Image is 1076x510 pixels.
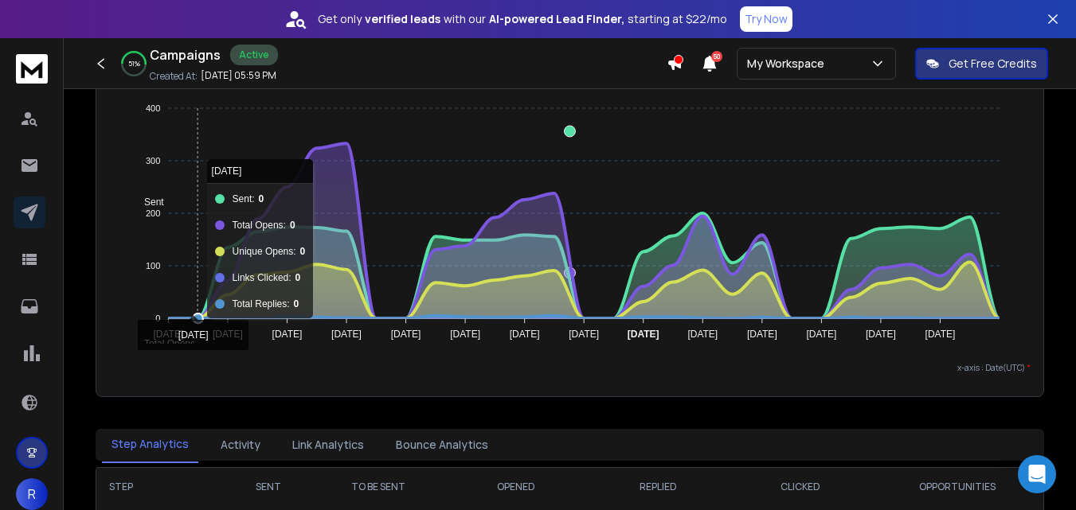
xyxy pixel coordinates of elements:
tspan: [DATE] [450,329,480,340]
p: Try Now [745,11,788,27]
button: Step Analytics [102,426,198,463]
button: Link Analytics [283,427,374,462]
th: OPENED [445,468,588,506]
div: Open Intercom Messenger [1018,455,1056,493]
th: CLICKED [730,468,872,506]
p: 51 % [128,59,140,68]
span: 50 [711,51,722,62]
tspan: 400 [146,103,160,113]
tspan: [DATE] [687,329,718,340]
th: SENT [225,468,311,506]
tspan: [DATE] [331,329,362,340]
tspan: [DATE] [747,329,777,340]
tspan: [DATE] [807,329,837,340]
th: STEP [96,468,225,506]
button: Bounce Analytics [386,427,498,462]
tspan: [DATE] [391,329,421,340]
tspan: [DATE] [866,329,896,340]
th: TO BE SENT [311,468,444,506]
tspan: 0 [155,313,160,323]
tspan: 200 [146,208,160,218]
h1: Campaigns [150,45,221,64]
span: Total Opens [132,338,195,349]
div: Active [230,45,278,65]
tspan: [DATE] [213,329,243,340]
strong: verified leads [365,11,440,27]
tspan: [DATE] [569,329,599,340]
img: logo [16,54,48,84]
button: Try Now [740,6,792,32]
p: Get Free Credits [949,56,1037,72]
p: Get only with our starting at $22/mo [318,11,727,27]
p: My Workspace [747,56,831,72]
tspan: 100 [146,261,160,271]
tspan: [DATE] [272,329,303,340]
button: R [16,478,48,510]
th: OPPORTUNITIES [871,468,1043,506]
span: Sent [132,197,164,208]
tspan: [DATE] [510,329,540,340]
p: x-axis : Date(UTC) [109,362,1031,374]
tspan: [DATE] [153,329,183,340]
tspan: [DATE] [628,329,659,340]
button: Get Free Credits [915,48,1048,80]
button: Activity [211,427,270,462]
p: Created At: [150,70,198,83]
th: REPLIED [587,468,730,506]
tspan: 300 [146,156,160,165]
tspan: [DATE] [925,329,956,340]
p: [DATE] 05:59 PM [201,69,276,82]
strong: AI-powered Lead Finder, [489,11,624,27]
